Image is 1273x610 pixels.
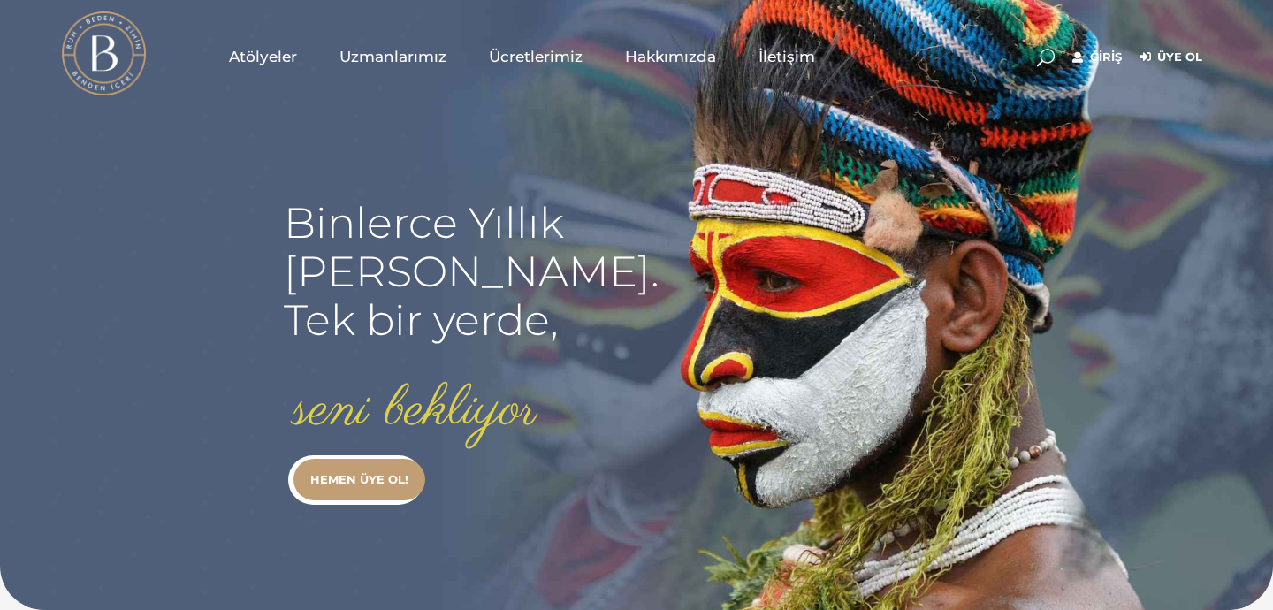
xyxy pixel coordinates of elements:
a: Giriş [1072,47,1122,68]
a: Hakkımızda [604,12,737,101]
img: light logo [62,11,146,95]
a: Üye Ol [1140,47,1202,68]
a: Atölyeler [208,12,318,101]
a: İletişim [737,12,836,101]
span: Ücretlerimiz [489,47,583,67]
a: HEMEN ÜYE OL! [293,459,425,500]
span: İletişim [758,47,815,67]
span: Atölyeler [229,47,297,67]
a: Ücretlerimiz [468,12,604,101]
a: Uzmanlarımız [318,12,468,101]
rs-layer: Binlerce Yıllık [PERSON_NAME]. Tek bir yerde, [284,199,659,345]
rs-layer: seni bekliyor [293,379,537,441]
span: Hakkımızda [625,47,716,67]
span: Uzmanlarımız [339,47,446,67]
